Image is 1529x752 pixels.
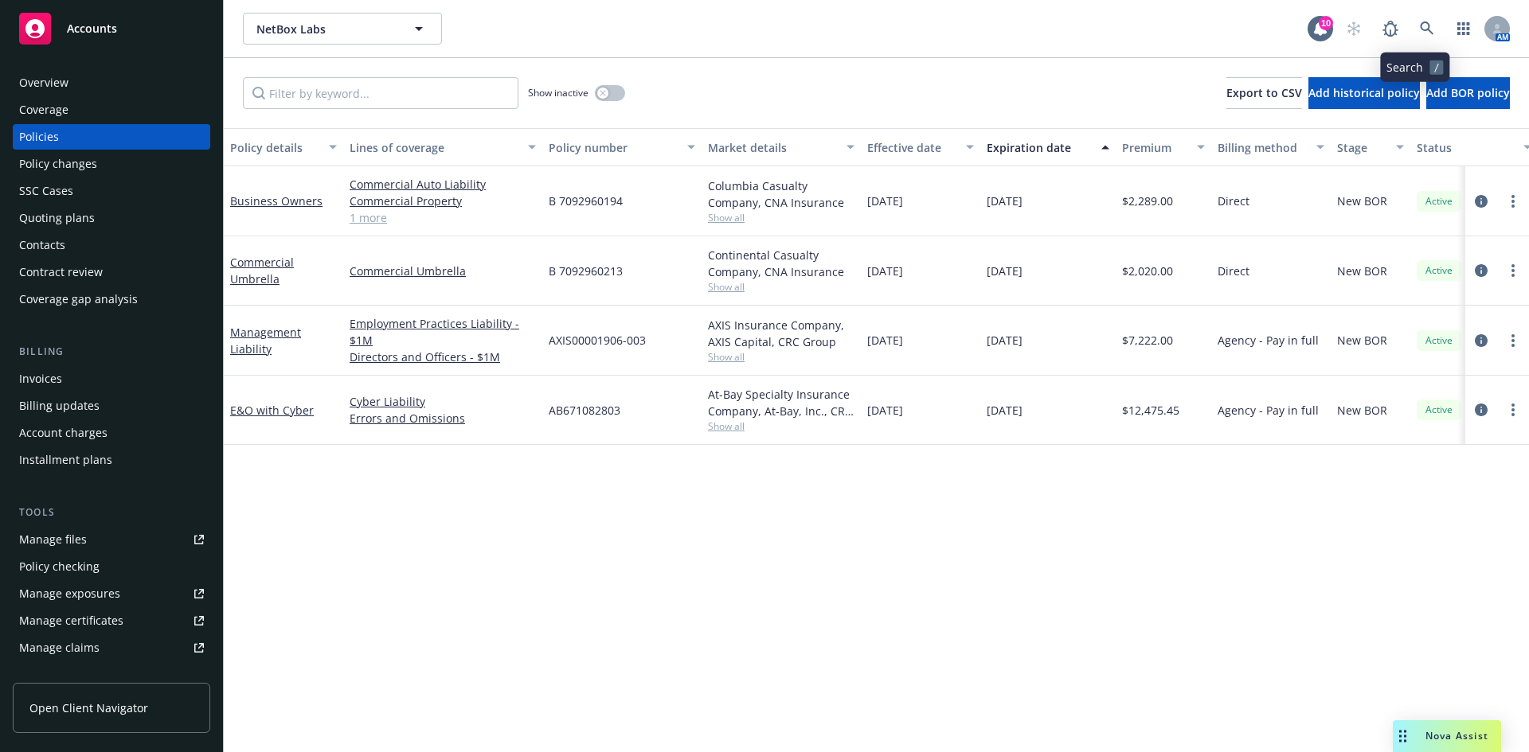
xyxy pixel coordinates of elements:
button: Policy number [542,128,702,166]
span: [DATE] [987,402,1023,419]
span: Direct [1218,193,1249,209]
div: Manage BORs [19,662,94,688]
a: Policy checking [13,554,210,579]
span: New BOR [1337,402,1387,419]
div: Status [1417,139,1514,156]
a: more [1504,261,1523,280]
span: Show inactive [528,86,589,99]
button: Policy details [224,128,343,166]
button: Nova Assist [1393,720,1501,752]
div: Billing [13,344,210,360]
div: Coverage [19,97,68,123]
span: [DATE] [867,402,903,419]
span: New BOR [1337,263,1387,279]
span: $12,475.45 [1122,402,1179,419]
div: Billing method [1218,139,1307,156]
span: Agency - Pay in full [1218,332,1319,349]
a: circleInformation [1472,261,1491,280]
div: Contacts [19,232,65,258]
div: Invoices [19,366,62,392]
span: AB671082803 [549,402,620,419]
a: circleInformation [1472,400,1491,419]
span: Open Client Navigator [29,699,148,716]
span: Nova Assist [1425,729,1488,742]
a: E&O with Cyber [230,403,314,418]
div: Account charges [19,420,108,446]
a: Contacts [13,232,210,258]
span: Active [1423,333,1455,348]
div: Expiration date [987,139,1092,156]
div: Policy details [230,139,319,156]
span: Export to CSV [1226,85,1302,100]
button: Export to CSV [1226,77,1302,109]
div: Manage exposures [19,581,120,606]
input: Filter by keyword... [243,77,518,109]
a: Account charges [13,420,210,446]
button: Lines of coverage [343,128,542,166]
div: Columbia Casualty Company, CNA Insurance [708,177,854,211]
button: Add BOR policy [1426,77,1510,109]
div: Drag to move [1393,720,1413,752]
span: Show all [708,280,854,294]
a: SSC Cases [13,178,210,204]
span: [DATE] [867,263,903,279]
a: Search [1411,13,1443,45]
a: Coverage [13,97,210,123]
button: Premium [1116,128,1211,166]
div: Quoting plans [19,205,95,231]
a: circleInformation [1472,192,1491,211]
div: Manage files [19,527,87,552]
span: New BOR [1337,332,1387,349]
div: 10 [1319,16,1333,30]
div: Premium [1122,139,1187,156]
a: Contract review [13,259,210,285]
div: Overview [19,70,68,95]
span: B 7092960213 [549,263,623,279]
span: [DATE] [987,193,1023,209]
div: Contract review [19,259,103,285]
span: Active [1423,403,1455,417]
div: AXIS Insurance Company, AXIS Capital, CRC Group [708,317,854,350]
div: Policy checking [19,554,100,579]
a: more [1504,400,1523,419]
span: $2,289.00 [1122,193,1173,209]
a: Errors and Omissions [350,410,536,427]
div: Policies [19,124,59,150]
span: [DATE] [867,332,903,349]
a: Manage claims [13,635,210,660]
a: more [1504,192,1523,211]
button: Market details [702,128,861,166]
span: Accounts [67,22,117,35]
a: Manage certificates [13,608,210,633]
a: Coverage gap analysis [13,286,210,312]
div: Policy changes [19,151,97,177]
span: Agency - Pay in full [1218,402,1319,419]
span: Show all [708,350,854,364]
div: SSC Cases [19,178,73,204]
a: Manage files [13,527,210,552]
span: Show all [708,211,854,224]
span: B 7092960194 [549,193,623,209]
div: Stage [1337,139,1386,156]
a: Business Owners [230,193,323,208]
a: Report a Bug [1375,13,1406,45]
div: Manage certificates [19,608,123,633]
div: At-Bay Specialty Insurance Company, At-Bay, Inc., CRC Group [708,386,854,419]
a: Quoting plans [13,205,210,231]
a: Commercial Umbrella [230,255,294,286]
span: Show all [708,419,854,433]
span: Direct [1218,263,1249,279]
a: Manage exposures [13,581,210,606]
div: Billing updates [19,393,100,419]
a: Switch app [1448,13,1480,45]
a: Employment Practices Liability - $1M [350,315,536,349]
button: Stage [1331,128,1410,166]
div: Installment plans [19,447,112,473]
a: Installment plans [13,447,210,473]
span: [DATE] [987,263,1023,279]
span: Add BOR policy [1426,85,1510,100]
a: Commercial Auto Liability [350,176,536,193]
a: Policies [13,124,210,150]
a: more [1504,331,1523,350]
